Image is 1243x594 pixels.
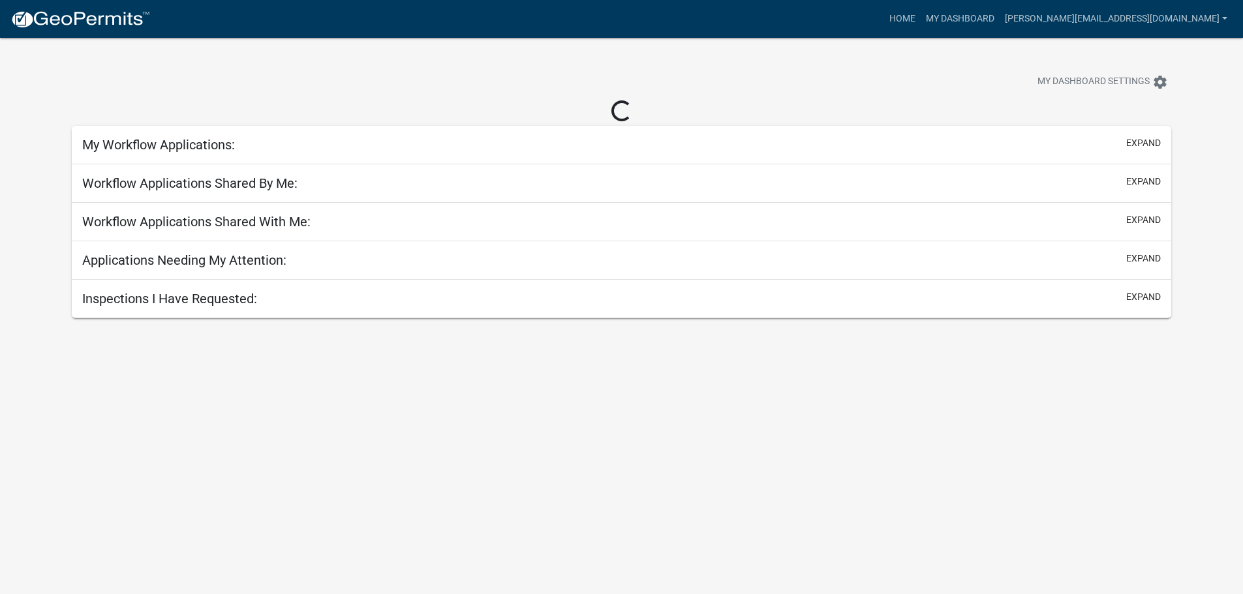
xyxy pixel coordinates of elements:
[1126,136,1161,150] button: expand
[1027,69,1178,95] button: My Dashboard Settingssettings
[1126,213,1161,227] button: expand
[1126,290,1161,304] button: expand
[1152,74,1168,90] i: settings
[1126,252,1161,265] button: expand
[82,175,298,191] h5: Workflow Applications Shared By Me:
[1000,7,1233,31] a: [PERSON_NAME][EMAIL_ADDRESS][DOMAIN_NAME]
[82,214,311,230] h5: Workflow Applications Shared With Me:
[921,7,1000,31] a: My Dashboard
[82,252,286,268] h5: Applications Needing My Attention:
[82,137,235,153] h5: My Workflow Applications:
[884,7,921,31] a: Home
[82,291,257,306] h5: Inspections I Have Requested:
[1037,74,1150,90] span: My Dashboard Settings
[1126,175,1161,188] button: expand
